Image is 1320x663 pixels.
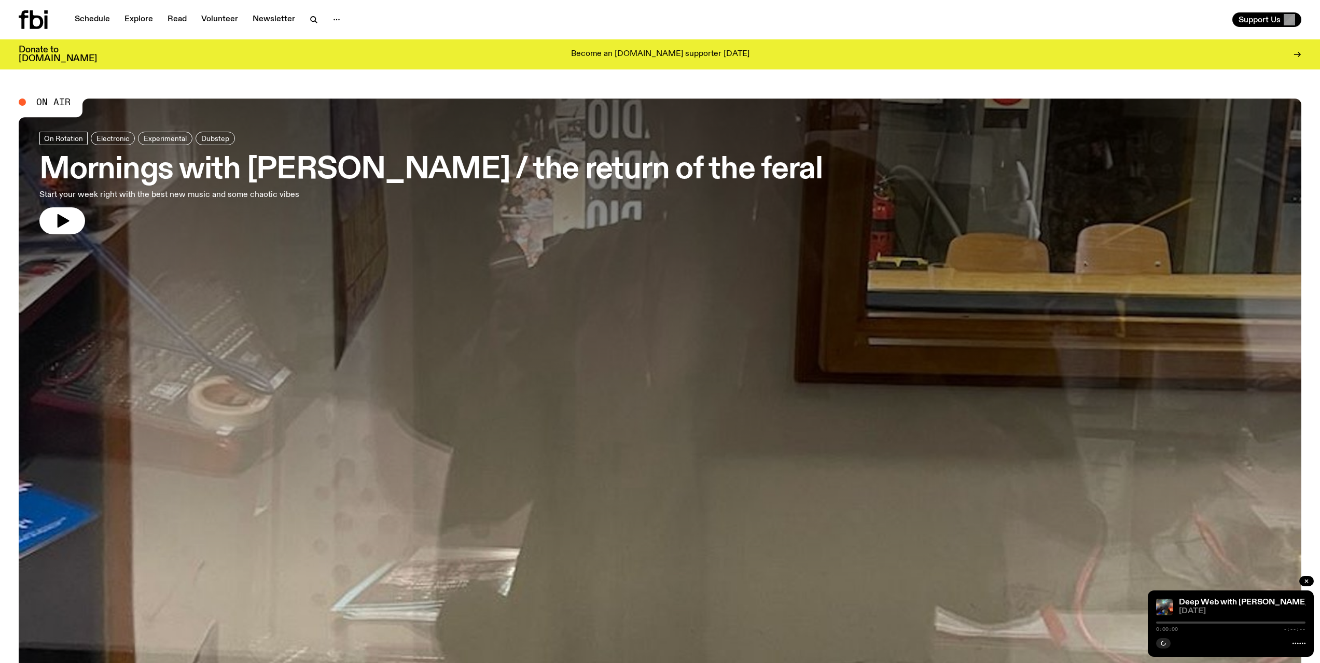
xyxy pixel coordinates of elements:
[96,134,129,142] span: Electronic
[68,12,116,27] a: Schedule
[161,12,193,27] a: Read
[39,156,822,185] h3: Mornings with [PERSON_NAME] / the return of the feral
[144,134,187,142] span: Experimental
[138,132,192,145] a: Experimental
[118,12,159,27] a: Explore
[39,189,305,201] p: Start your week right with the best new music and some chaotic vibes
[1179,608,1305,615] span: [DATE]
[1284,627,1305,632] span: -:--:--
[44,134,83,142] span: On Rotation
[246,12,301,27] a: Newsletter
[195,12,244,27] a: Volunteer
[1239,15,1281,24] span: Support Us
[1156,627,1178,632] span: 0:00:00
[39,132,88,145] a: On Rotation
[201,134,229,142] span: Dubstep
[19,46,97,63] h3: Donate to [DOMAIN_NAME]
[1179,598,1308,606] a: Deep Web with [PERSON_NAME]
[39,132,822,234] a: Mornings with [PERSON_NAME] / the return of the feralStart your week right with the best new musi...
[91,132,135,145] a: Electronic
[36,97,71,107] span: On Air
[571,50,749,59] p: Become an [DOMAIN_NAME] supporter [DATE]
[196,132,235,145] a: Dubstep
[1232,12,1301,27] button: Support Us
